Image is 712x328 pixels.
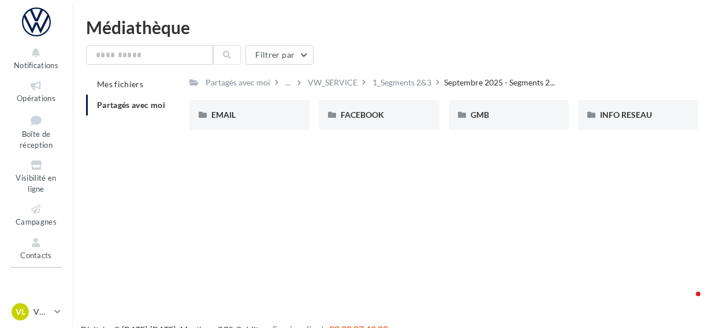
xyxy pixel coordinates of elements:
[16,217,57,226] span: Campagnes
[9,200,63,229] a: Campagnes
[97,79,143,89] span: Mes fichiers
[283,74,293,91] div: ...
[20,251,52,260] span: Contacts
[372,77,431,88] div: 1_Segments 2&3
[471,110,489,120] span: GMB
[9,267,63,295] a: Médiathèque
[673,289,700,316] iframe: Intercom live chat
[600,110,652,120] span: INFO RESEAU
[86,18,698,36] div: Médiathèque
[14,61,58,70] span: Notifications
[9,156,63,196] a: Visibilité en ligne
[211,110,236,120] span: EMAIL
[33,306,50,318] p: VW LAON
[245,45,314,65] button: Filtrer par
[97,100,165,110] span: Partagés avec moi
[9,77,63,105] a: Opérations
[308,77,357,88] div: VW_SERVICE
[9,301,63,323] a: VL VW LAON
[9,44,63,72] button: Notifications
[17,94,55,103] span: Opérations
[16,173,56,193] span: Visibilité en ligne
[444,77,555,88] span: Septembre 2025 - Segments 2...
[206,77,270,88] div: Partagés avec moi
[9,110,63,152] a: Boîte de réception
[341,110,384,120] span: FACEBOOK
[16,306,25,318] span: VL
[20,129,53,150] span: Boîte de réception
[9,234,63,262] a: Contacts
